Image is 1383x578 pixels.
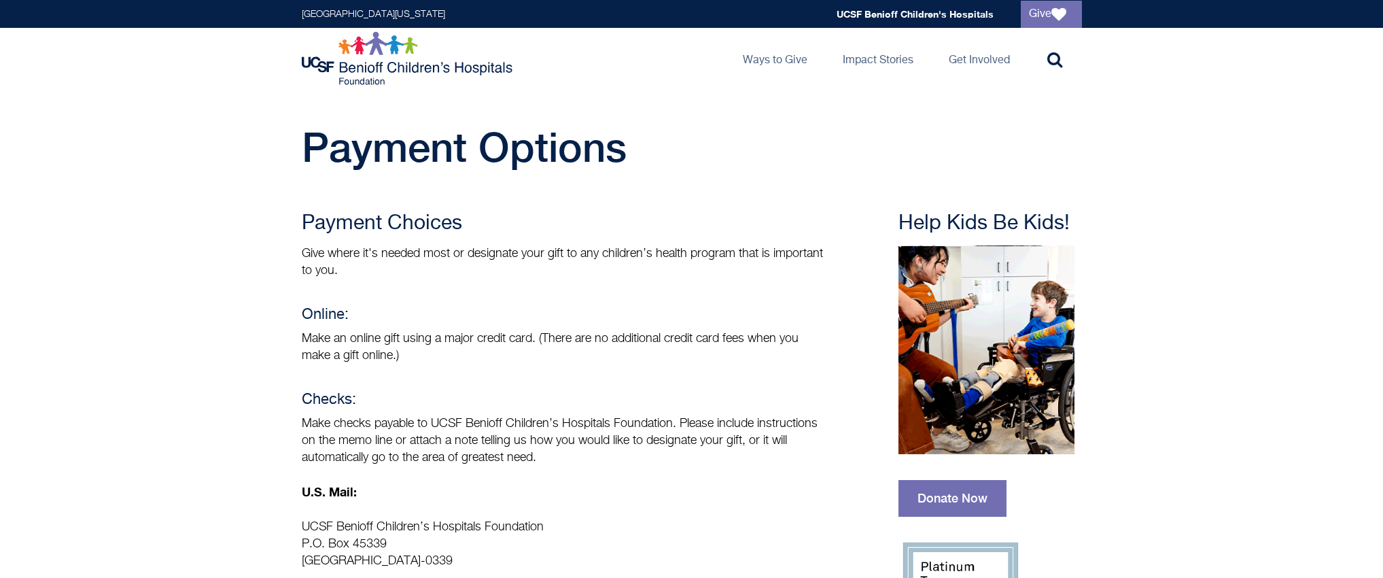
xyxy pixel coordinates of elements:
[898,211,1082,236] h3: Help Kids Be Kids!
[837,8,994,20] a: UCSF Benioff Children's Hospitals
[938,28,1021,89] a: Get Involved
[302,307,825,324] h4: Online:
[302,123,627,171] span: Payment Options
[302,415,825,466] p: Make checks payable to UCSF Benioff Children’s Hospitals Foundation. Please include instructions ...
[302,519,825,570] p: UCSF Benioff Children’s Hospitals Foundation P.O. Box 45339 [GEOGRAPHIC_DATA]-0339
[898,245,1074,454] img: Music therapy session
[302,211,825,236] h3: Payment Choices
[302,31,516,86] img: Logo for UCSF Benioff Children's Hospitals Foundation
[302,392,825,409] h4: Checks:
[302,330,825,364] p: Make an online gift using a major credit card. (There are no additional credit card fees when you...
[302,10,445,19] a: [GEOGRAPHIC_DATA][US_STATE]
[732,28,818,89] a: Ways to Give
[1021,1,1082,28] a: Give
[832,28,924,89] a: Impact Stories
[898,480,1006,517] a: Donate Now
[302,484,357,499] strong: U.S. Mail:
[302,245,825,279] p: Give where it's needed most or designate your gift to any children’s health program that is impor...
